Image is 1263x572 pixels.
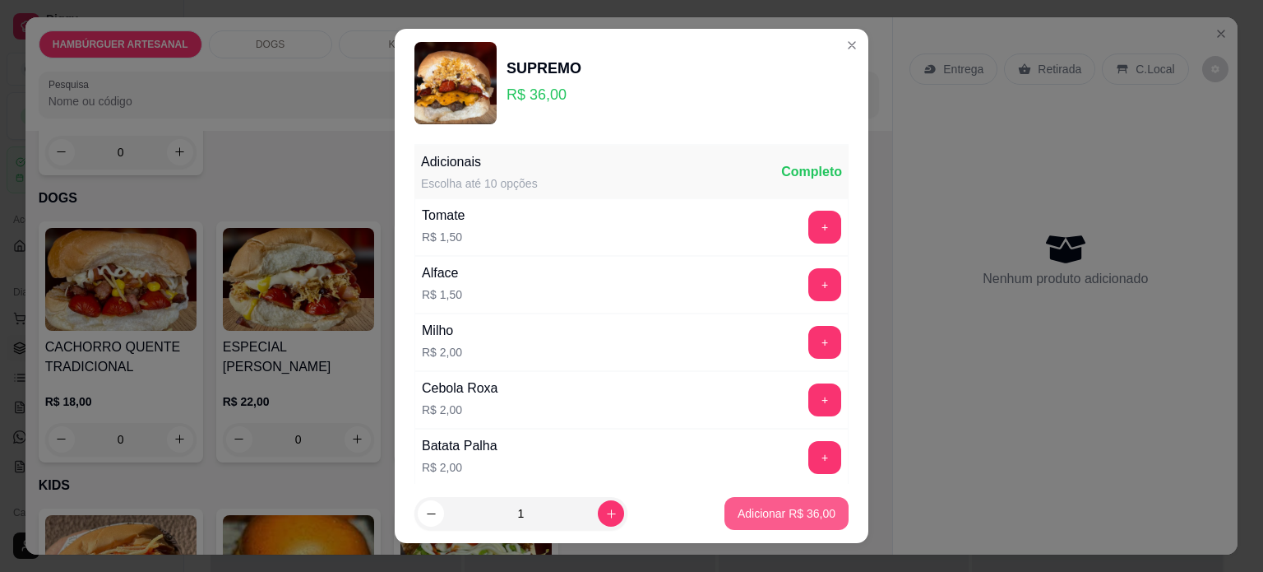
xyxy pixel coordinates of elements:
[422,402,498,418] p: R$ 2,00
[418,500,444,527] button: decrease-product-quantity
[422,229,465,245] p: R$ 1,50
[808,268,841,301] button: add
[422,286,462,303] p: R$ 1,50
[781,162,842,182] div: Completo
[724,497,849,530] button: Adicionar R$ 36,00
[507,57,581,80] div: SUPREMO
[422,436,497,456] div: Batata Palha
[808,211,841,244] button: add
[414,42,497,124] img: product-image
[421,175,538,192] div: Escolha até 10 opções
[808,441,841,474] button: add
[422,321,462,341] div: Milho
[422,263,462,283] div: Alface
[507,83,581,106] p: R$ 36,00
[422,344,462,360] p: R$ 2,00
[422,459,497,476] p: R$ 2,00
[421,152,538,172] div: Adicionais
[738,505,835,522] p: Adicionar R$ 36,00
[598,500,624,527] button: increase-product-quantity
[808,326,841,359] button: add
[422,206,465,226] div: Tomate
[422,379,498,398] div: Cebola Roxa
[808,384,841,416] button: add
[839,32,865,58] button: Close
